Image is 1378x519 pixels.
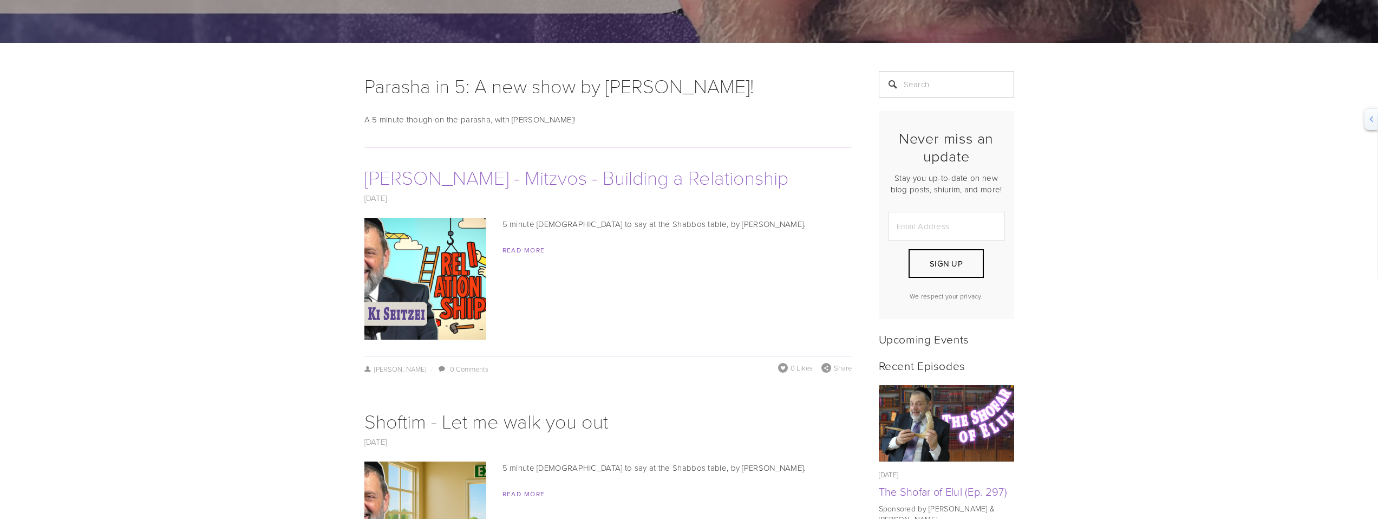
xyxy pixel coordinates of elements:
a: Shoftim - Let me walk you out [364,407,608,434]
div: Share [821,363,852,373]
a: Read More [502,489,545,498]
a: [PERSON_NAME] - Mitzvos - Building a Relationship [364,164,788,190]
input: Search [879,71,1014,98]
p: A 5 minute though on the parasha, with [PERSON_NAME]! [364,113,852,126]
h1: Parasha in 5: A new show by [PERSON_NAME]! [364,71,852,100]
a: The Shofar of Elul (Ep. 297) [879,385,1014,462]
span: / [426,364,437,374]
h2: Upcoming Events [879,332,1014,346]
img: The Shofar of Elul (Ep. 297) [878,385,1014,462]
input: Email Address [888,212,1005,241]
a: [DATE] [364,192,387,204]
span: 0 Likes [791,363,813,373]
img: Ki Seitzei - Mitzvos - Building a Relationship [317,218,533,340]
p: Stay you up-to-date on new blog posts, shiurim, and more! [888,172,1005,195]
h2: Never miss an update [888,129,1005,165]
a: The Shofar of Elul (Ep. 297) [879,484,1007,499]
a: Read More [502,245,545,255]
p: 5 minute [DEMOGRAPHIC_DATA] to say at the Shabbos table, by [PERSON_NAME]. [364,462,852,475]
p: 5 minute [DEMOGRAPHIC_DATA] to say at the Shabbos table, by [PERSON_NAME]. [364,218,852,231]
a: 0 Comments [450,364,488,374]
p: We respect your privacy. [888,291,1005,301]
button: Sign Up [909,249,983,278]
a: [PERSON_NAME] [364,364,427,374]
time: [DATE] [879,470,899,479]
a: [DATE] [364,436,387,447]
span: Sign Up [930,258,963,269]
h2: Recent Episodes [879,359,1014,372]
